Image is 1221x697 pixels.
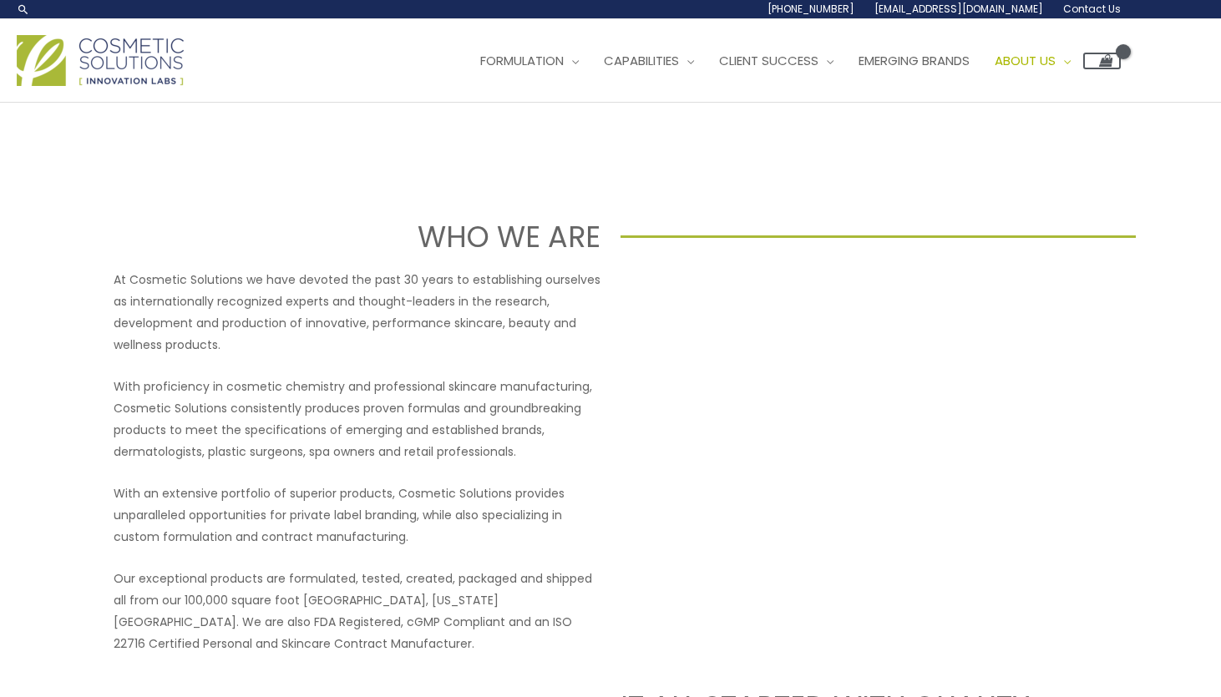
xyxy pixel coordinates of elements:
a: View Shopping Cart, empty [1083,53,1121,69]
p: With proficiency in cosmetic chemistry and professional skincare manufacturing, Cosmetic Solution... [114,376,600,462]
a: Formulation [468,36,591,86]
a: Emerging Brands [846,36,982,86]
p: With an extensive portfolio of superior products, Cosmetic Solutions provides unparalleled opport... [114,482,600,548]
img: Cosmetic Solutions Logo [17,35,184,86]
span: Formulation [480,52,564,69]
span: [EMAIL_ADDRESS][DOMAIN_NAME] [874,2,1043,16]
span: [PHONE_NUMBER] [768,2,854,16]
a: Search icon link [17,3,30,16]
span: Emerging Brands [859,52,970,69]
p: Our exceptional products are formulated, tested, created, packaged and shipped all from our 100,0... [114,568,600,654]
a: About Us [982,36,1083,86]
span: Contact Us [1063,2,1121,16]
iframe: Get to know Cosmetic Solutions Private Label Skin Care [621,269,1107,543]
span: Capabilities [604,52,679,69]
a: Capabilities [591,36,707,86]
span: Client Success [719,52,818,69]
h1: WHO WE ARE [85,216,600,257]
span: About Us [995,52,1056,69]
nav: Site Navigation [455,36,1121,86]
p: At Cosmetic Solutions we have devoted the past 30 years to establishing ourselves as internationa... [114,269,600,356]
a: Client Success [707,36,846,86]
